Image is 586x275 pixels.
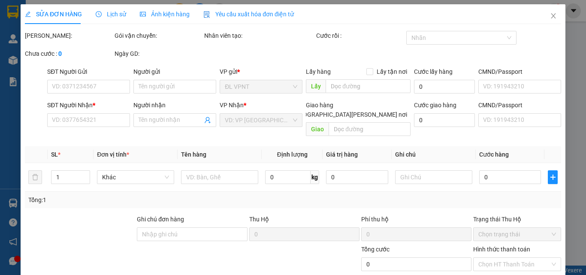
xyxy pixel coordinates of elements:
div: Phí thu hộ [361,215,471,227]
span: Thu Hộ [249,216,269,223]
div: Nhân viên tạo: [204,31,314,40]
input: Cước giao hàng [414,113,475,127]
input: Ghi Chú [395,170,472,184]
div: VP gửi [220,67,302,76]
button: Close [541,4,565,28]
button: delete [28,170,42,184]
input: Cước lấy hàng [414,80,475,94]
input: Ghi chú đơn hàng [137,227,247,241]
div: Tổng: 1 [28,195,227,205]
span: Ảnh kiện hàng [140,11,190,18]
input: VD: Bàn, Ghế [181,170,258,184]
div: Trạng thái Thu Hộ [473,215,561,224]
span: VP Nhận [220,102,244,109]
span: Cước hàng [479,151,509,158]
span: Chọn trạng thái [478,228,556,241]
div: Người nhận [133,100,216,110]
label: Cước lấy hàng [414,68,452,75]
label: Ghi chú đơn hàng [137,216,184,223]
div: SĐT Người Nhận [47,100,130,110]
span: Yêu cầu xuất hóa đơn điện tử [203,11,294,18]
span: close [550,12,557,19]
div: Ngày GD: [115,49,202,58]
span: Lịch sử [96,11,126,18]
div: [PERSON_NAME]: [25,31,113,40]
button: plus [548,170,558,184]
span: Lấy tận nơi [373,67,410,76]
span: Giao [306,122,329,136]
span: plus [548,174,557,181]
img: icon [203,11,210,18]
span: kg [311,170,319,184]
span: Lấy hàng [306,68,331,75]
span: ĐL VPNT [225,80,297,93]
label: Hình thức thanh toán [473,246,530,253]
input: Dọc đường [329,122,410,136]
div: Cước rồi : [316,31,404,40]
span: picture [140,11,146,17]
th: Ghi chú [392,146,476,163]
b: 0 [58,50,62,57]
span: Giao hàng [306,102,333,109]
span: edit [25,11,31,17]
input: Dọc đường [326,79,410,93]
span: SỬA ĐƠN HÀNG [25,11,82,18]
span: clock-circle [96,11,102,17]
span: [GEOGRAPHIC_DATA][PERSON_NAME] nơi [290,110,410,119]
div: Gói vận chuyển: [115,31,202,40]
span: SL [51,151,58,158]
div: Chưa cước : [25,49,113,58]
span: Định lượng [277,151,307,158]
span: Khác [102,171,169,184]
span: user-add [204,117,211,124]
div: CMND/Passport [478,100,561,110]
div: SĐT Người Gửi [47,67,130,76]
label: Cước giao hàng [414,102,456,109]
span: Giá trị hàng [326,151,358,158]
span: Tên hàng [181,151,206,158]
span: Lấy [306,79,326,93]
div: CMND/Passport [478,67,561,76]
span: Đơn vị tính [97,151,129,158]
span: Tổng cước [361,246,390,253]
div: Người gửi [133,67,216,76]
